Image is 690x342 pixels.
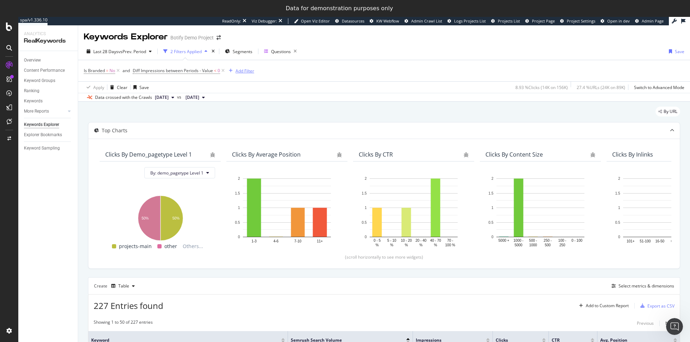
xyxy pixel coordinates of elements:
span: Admin Crawl List [411,18,442,24]
text: 0 [618,235,620,239]
text: 2 [365,177,367,180]
div: bug [337,152,342,157]
div: 8.93 % Clicks ( 14K on 156K ) [515,84,568,90]
span: Diff Impressions between Periods - Value [133,68,213,74]
button: [DATE] [183,93,208,102]
text: 20 - 40 [415,239,427,242]
div: Content Performance [24,67,65,74]
div: Keyword Sampling [24,145,60,152]
button: Select metrics & dimensions [609,282,674,290]
a: Keyword Groups [24,77,73,84]
div: arrow-right-arrow-left [217,35,221,40]
button: Switch to Advanced Mode [631,82,684,93]
div: A chart. [359,175,469,248]
div: Keywords Explorer [84,31,168,43]
div: Data crossed with the Crawls [95,94,152,101]
text: % [405,243,408,247]
div: More Reports [24,108,49,115]
text: 1.5 [489,191,494,195]
div: bug [464,152,469,157]
div: and [123,68,130,74]
div: Keyword Groups [24,77,55,84]
a: Project Settings [560,18,595,24]
div: Clicks By demo_pagetype Level 1 [105,151,192,158]
div: Save [139,84,149,90]
button: Save [666,46,684,57]
div: legacy label [655,107,680,116]
span: Last 28 Days [93,49,118,55]
div: Save [675,49,684,55]
span: Is Branded [84,68,105,74]
button: Add Filter [226,66,254,75]
div: Apply [93,84,104,90]
a: Keywords [24,97,73,105]
text: 0 - 100 [571,239,583,242]
span: Admin Page [642,18,664,24]
span: By: demo_pagetype Level 1 [150,170,203,176]
span: Others... [180,242,206,251]
div: Questions [271,49,291,55]
text: % [376,243,379,247]
button: [DATE] [152,93,177,102]
button: Last 28 DaysvsPrev. Period [84,46,155,57]
text: 7-10 [294,239,301,243]
div: Select metrics & dimensions [619,283,674,289]
text: 250 - [544,239,552,242]
text: 0.5 [235,221,240,224]
text: 4-6 [274,239,279,243]
span: 2025 Jul. 19th [186,94,199,101]
div: Clear [117,84,127,90]
div: Clicks By Content Size [485,151,543,158]
button: and [123,67,130,74]
text: 1 [238,206,240,210]
div: Analytics [24,31,72,37]
a: Overview [24,57,73,64]
text: 2 [491,177,494,180]
div: Clicks By Inlinks [612,151,653,158]
button: Export as CSV [638,300,675,311]
text: 0.5 [489,221,494,224]
span: Logs Projects List [454,18,486,24]
text: 250 [559,243,565,247]
text: 50% [172,216,180,220]
text: 1 [365,206,367,210]
div: Switch to Advanced Mode [634,84,684,90]
text: 5000 [515,243,523,247]
text: 0.5 [615,221,620,224]
text: 11+ [317,239,323,243]
text: 1.5 [362,191,367,195]
text: 1000 [529,243,537,247]
div: Table [118,284,129,288]
div: spa/v1.336.10 [18,17,48,23]
div: Data for demonstration purposes only [286,5,393,12]
div: A chart. [485,175,595,248]
span: projects-main [119,242,152,251]
a: More Reports [24,108,66,115]
div: Create [94,280,138,292]
button: Add to Custom Report [576,300,629,311]
span: Project Page [532,18,555,24]
iframe: Intercom live chat [666,318,683,335]
span: Segments [233,49,252,55]
div: (scroll horizontally to see more widgets) [97,254,671,260]
text: 500 - [529,239,537,242]
button: 2 Filters Applied [161,46,210,57]
div: Clicks By CTR [359,151,393,158]
a: Admin Crawl List [404,18,442,24]
div: Export as CSV [647,303,675,309]
text: 0 - 5 [374,239,381,242]
span: Datasources [342,18,364,24]
button: Previous [637,319,654,328]
a: Open in dev [601,18,630,24]
text: 50% [142,216,149,220]
text: 51-100 [640,239,651,243]
button: Table [108,280,138,292]
svg: A chart. [105,192,215,242]
div: Clicks By Average Position [232,151,301,158]
div: Botify Demo Project [170,34,214,41]
svg: A chart. [232,175,342,248]
text: 6-15 [671,239,678,243]
div: Add Filter [236,68,254,74]
div: ReadOnly: [222,18,241,24]
span: No [109,66,115,76]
